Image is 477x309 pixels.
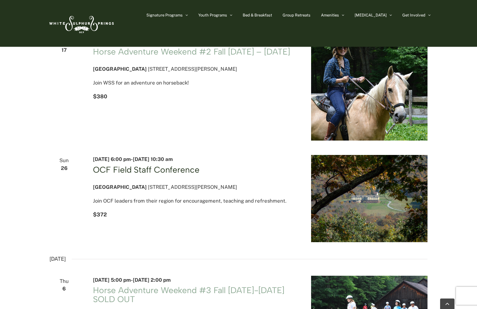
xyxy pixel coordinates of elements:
time: - [93,277,171,283]
span: Thu [49,277,79,286]
img: horse2 [311,37,427,141]
span: 26 [49,164,79,173]
span: Bed & Breakfast [243,13,272,17]
span: $372 [93,211,107,218]
span: [STREET_ADDRESS][PERSON_NAME] [148,184,237,190]
span: Amenities [321,13,339,17]
span: [DATE] 5:00 pm [93,277,131,283]
span: 6 [49,284,79,293]
span: [GEOGRAPHIC_DATA] [93,66,147,72]
span: Sun [49,156,79,165]
span: 17 [49,46,79,55]
img: White Sulphur Springs Logo [46,9,115,37]
a: OCF Field Staff Conference [93,165,199,175]
span: [DATE] 6:00 pm [93,156,131,162]
a: Horse Adventure Weekend #2 Fall [DATE] – [DATE] [93,46,290,57]
span: Get Involved [402,13,425,17]
span: $380 [93,93,107,100]
span: [MEDICAL_DATA] [355,13,387,17]
p: Join WSS for an adventure on horseback! [93,79,297,87]
span: [GEOGRAPHIC_DATA] [93,184,147,190]
time: [DATE] [49,254,66,264]
p: Join OCF leaders from their region for encouragement, teaching and refreshment. [93,197,297,205]
img: Heritage House Fall-min [311,155,427,242]
span: [DATE] 10:30 am [133,156,173,162]
a: Horse Adventure Weekend #3 Fall [DATE]-[DATE] SOLD OUT [93,285,284,304]
span: Signature Programs [146,13,183,17]
span: Group Retreats [283,13,310,17]
span: Youth Programs [198,13,227,17]
span: [STREET_ADDRESS][PERSON_NAME] [148,66,237,72]
span: [DATE] 2:00 pm [133,277,171,283]
time: - [93,156,173,162]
